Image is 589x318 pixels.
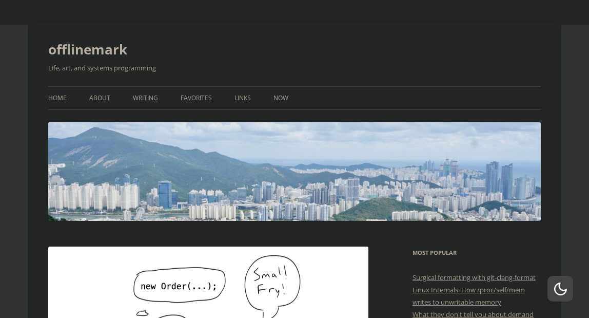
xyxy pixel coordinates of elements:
a: Writing [133,87,158,109]
h2: Life, art, and systems programming [48,62,541,74]
a: Linux Internals: How /proc/self/mem writes to unwritable memory [413,285,525,307]
a: About [89,87,110,109]
a: Now [273,87,288,109]
a: Links [234,87,251,109]
a: offlinemark [48,37,127,62]
a: Favorites [181,87,212,109]
a: Surgical formatting with git-clang-format [413,273,536,282]
img: offlinemark [48,122,541,220]
a: Home [48,87,67,109]
h3: Most Popular [413,247,541,259]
